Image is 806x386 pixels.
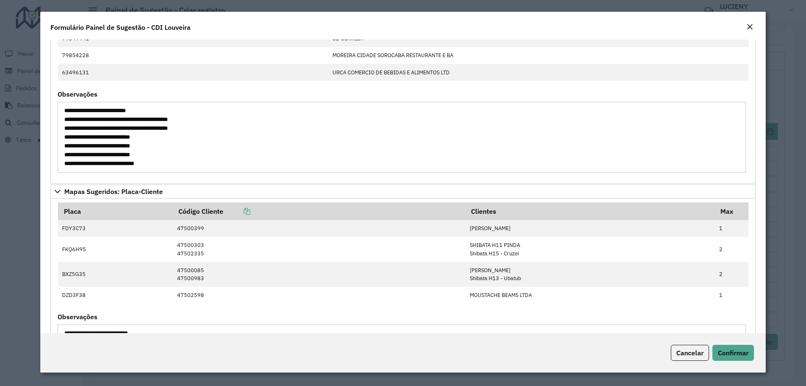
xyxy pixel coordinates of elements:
td: 63496131 [58,64,328,81]
td: FDY3C73 [58,220,173,237]
td: 47502598 [173,287,466,304]
span: Confirmar [718,349,748,357]
td: 2 [715,262,748,286]
span: Mapas Sugeridos: Placa-Cliente [64,188,163,195]
label: Observações [58,89,97,99]
th: Placa [58,202,173,220]
h4: Formulário Painel de Sugestão - CDI Louveira [50,22,191,32]
td: 47500303 47502335 [173,237,466,262]
td: 79854228 [58,47,328,64]
td: [PERSON_NAME] Shibata H13 - Ubatub [466,262,715,286]
a: Copiar [223,207,250,215]
a: Mapas Sugeridos: Placa-Cliente [50,184,756,199]
td: URCA COMERCIO DE BEBIDAS E ALIMENTOS LTD [328,64,748,81]
label: Observações [58,312,97,322]
td: FKQ6H95 [58,237,173,262]
td: 47500085 47500983 [173,262,466,286]
button: Confirmar [712,345,754,361]
td: 1 [715,220,748,237]
button: Close [744,22,756,33]
td: DZD3F38 [58,287,173,304]
button: Cancelar [671,345,709,361]
td: 47500399 [173,220,466,237]
td: BXZ5G35 [58,262,173,286]
td: 2 [715,237,748,262]
span: Cancelar [676,349,704,357]
th: Max [715,202,748,220]
em: Fechar [746,24,753,30]
td: MOUSTACHE BEAMS LTDA [466,287,715,304]
th: Clientes [466,202,715,220]
td: SHIBATA H11 PINDA Shibata H15 - Cruzei [466,237,715,262]
td: MOREIRA CIDADE SOROCABA RESTAURANTE E BA [328,47,748,64]
td: [PERSON_NAME] [466,220,715,237]
th: Código Cliente [173,202,466,220]
td: 1 [715,287,748,304]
